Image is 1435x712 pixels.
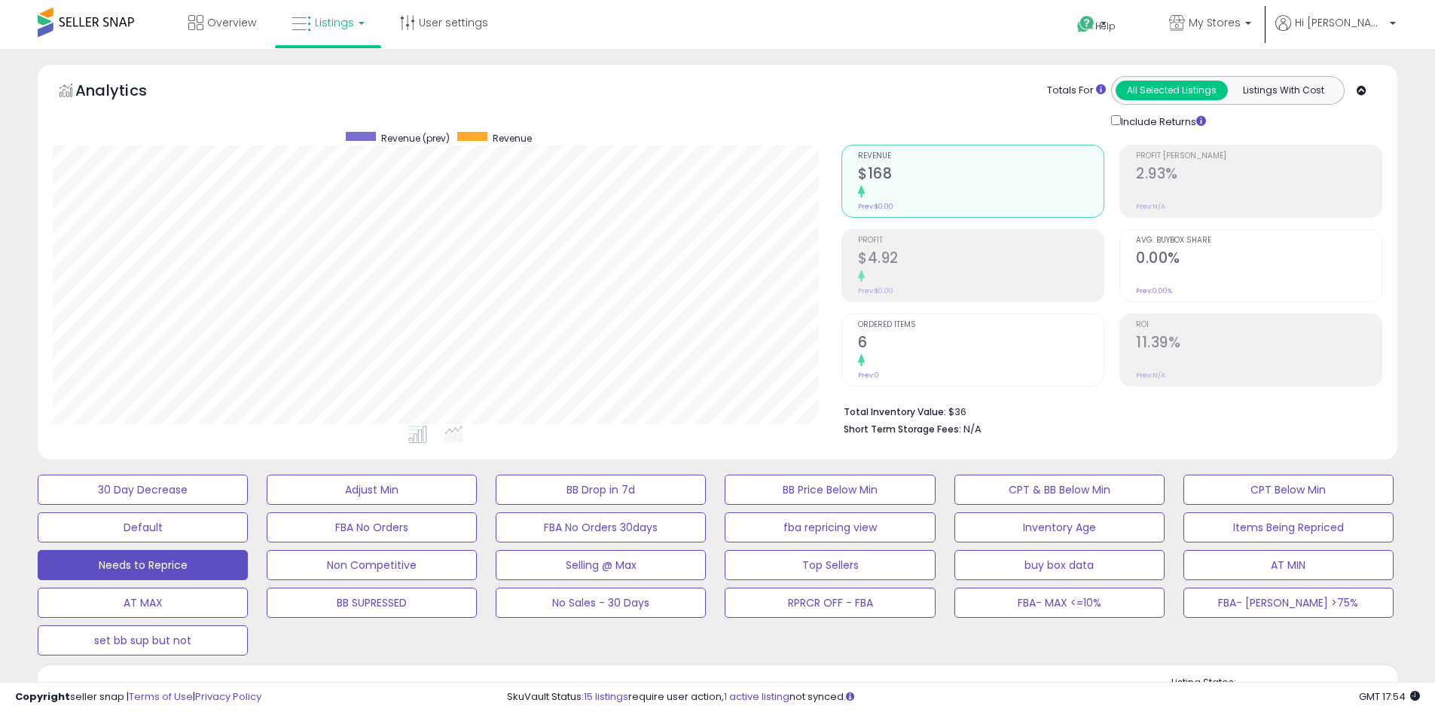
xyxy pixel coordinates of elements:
div: seller snap | | [15,690,261,704]
span: Profit [PERSON_NAME] [1136,152,1382,160]
span: Avg. Buybox Share [1136,237,1382,245]
b: Total Inventory Value: [844,405,946,418]
li: $36 [844,402,1371,420]
small: Prev: N/A [1136,371,1165,380]
button: 30 Day Decrease [38,475,248,505]
small: Prev: 0 [858,371,879,380]
i: Get Help [1076,15,1095,34]
h2: 2.93% [1136,165,1382,185]
button: set bb sup but not [38,625,248,655]
span: Ordered Items [858,321,1104,329]
span: ROI [1136,321,1382,329]
button: Items Being Repriced [1183,512,1394,542]
button: RPRCR OFF - FBA [725,588,935,618]
span: Revenue [493,132,532,145]
button: Top Sellers [725,550,935,580]
b: Short Term Storage Fees: [844,423,961,435]
button: FBA No Orders [267,512,477,542]
h2: 0.00% [1136,249,1382,270]
button: fba repricing view [725,512,935,542]
a: 1 active listing [724,689,789,704]
small: Prev: N/A [1136,202,1165,211]
button: FBA No Orders 30days [496,512,706,542]
button: No Sales - 30 Days [496,588,706,618]
button: AT MIN [1183,550,1394,580]
button: Default [38,512,248,542]
span: N/A [963,422,982,436]
button: FBA- MAX <=10% [954,588,1165,618]
button: buy box data [954,550,1165,580]
small: Prev: $0.00 [858,202,893,211]
div: Totals For [1047,84,1106,98]
button: BB SUPRESSED [267,588,477,618]
span: Overview [207,15,256,30]
a: Privacy Policy [195,689,261,704]
strong: Copyright [15,689,70,704]
button: AT MAX [38,588,248,618]
button: BB Drop in 7d [496,475,706,505]
p: Listing States: [1171,676,1397,690]
h5: Listings [80,681,138,702]
a: Help [1065,4,1145,49]
div: Include Returns [1100,112,1224,130]
button: Needs to Reprice [38,550,248,580]
span: Revenue [858,152,1104,160]
h5: Analytics [75,80,176,105]
button: CPT Below Min [1183,475,1394,505]
small: Prev: $0.00 [858,286,893,295]
button: Listings With Cost [1227,81,1339,100]
button: Selling @ Max [496,550,706,580]
a: Hi [PERSON_NAME] [1275,15,1396,49]
button: Non Competitive [267,550,477,580]
span: Revenue (prev) [381,132,450,145]
h2: 11.39% [1136,334,1382,354]
span: 2025-08-11 17:54 GMT [1359,689,1420,704]
h2: 6 [858,334,1104,354]
span: Profit [858,237,1104,245]
button: All Selected Listings [1116,81,1228,100]
button: CPT & BB Below Min [954,475,1165,505]
button: FBA- [PERSON_NAME] >75% [1183,588,1394,618]
button: Inventory Age [954,512,1165,542]
span: Help [1095,20,1116,32]
h2: $168 [858,165,1104,185]
h2: $4.92 [858,249,1104,270]
small: Prev: 0.00% [1136,286,1172,295]
button: BB Price Below Min [725,475,935,505]
button: Adjust Min [267,475,477,505]
div: SkuVault Status: require user action, not synced. [507,690,1420,704]
a: 15 listings [584,689,628,704]
span: Hi [PERSON_NAME] [1295,15,1385,30]
span: My Stores [1189,15,1241,30]
span: Listings [315,15,354,30]
a: Terms of Use [129,689,193,704]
